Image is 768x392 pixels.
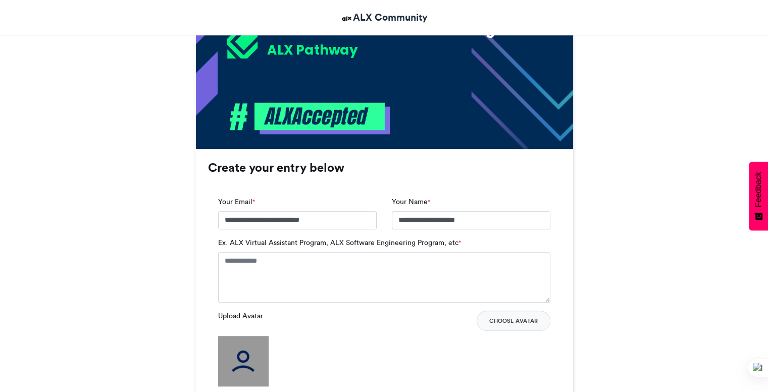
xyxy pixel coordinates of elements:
[218,311,263,321] label: Upload Avatar
[754,172,763,207] span: Feedback
[340,10,428,25] a: ALX Community
[267,41,565,60] div: ALX Pathway
[218,237,461,248] label: Ex. ALX Virtual Assistant Program, ALX Software Engineering Program, etc
[392,197,430,207] label: Your Name
[340,12,353,25] img: ALX Community
[208,162,560,174] h3: Create your entry below
[749,162,768,230] button: Feedback - Show survey
[218,197,255,207] label: Your Email
[218,336,269,386] img: user_filled.png
[267,21,565,58] div: I am excited to announce that I got into the
[477,311,550,331] button: Choose Avatar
